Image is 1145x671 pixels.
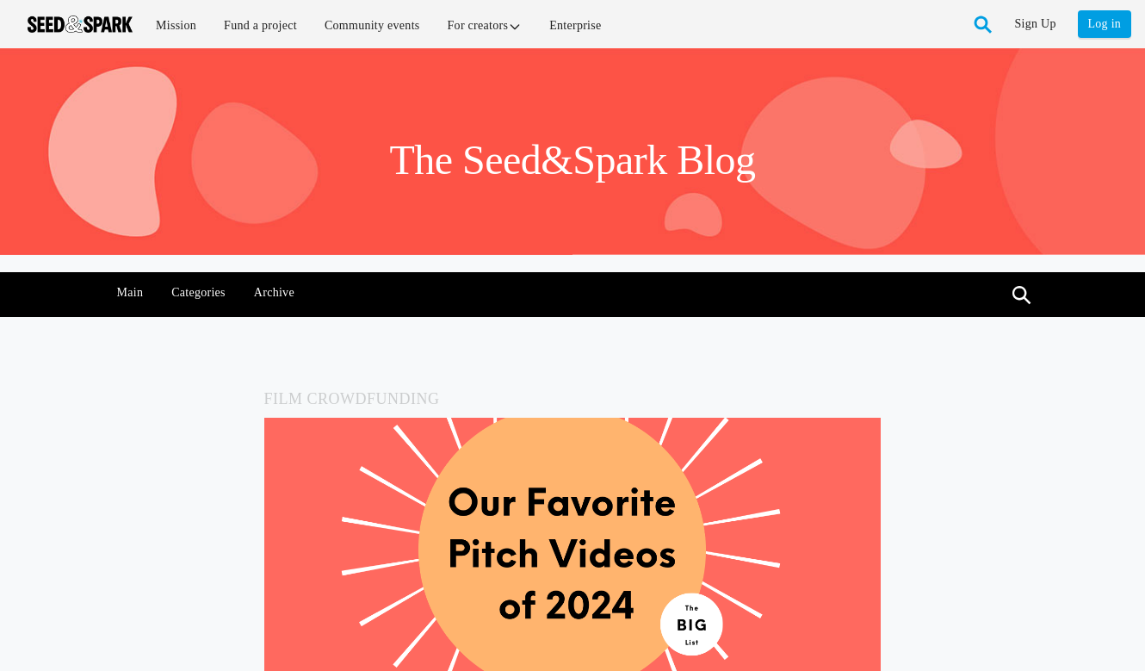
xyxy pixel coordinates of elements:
a: Fund a project [212,7,309,44]
img: Seed amp; Spark [28,16,133,33]
a: Log in [1078,10,1131,38]
a: For creators [436,7,535,44]
a: Community events [313,7,432,44]
a: Mission [144,7,208,44]
a: Archive [244,272,303,314]
a: Enterprise [537,7,613,44]
h1: The Seed&Spark Blog [389,134,755,186]
a: Sign Up [1015,10,1056,38]
h5: Film Crowdfunding [264,386,882,412]
a: Categories [163,272,235,314]
a: Main [108,272,152,314]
